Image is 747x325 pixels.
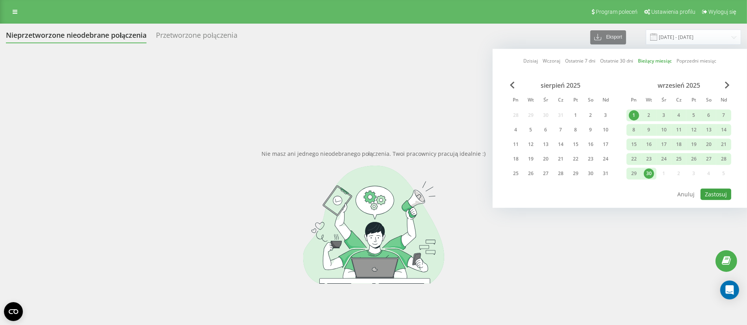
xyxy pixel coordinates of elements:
div: śr 24 wrz 2025 [656,153,671,165]
div: 2 [586,110,596,120]
div: ndz 10 sie 2025 [598,124,613,136]
div: czw 11 wrz 2025 [671,124,686,136]
span: Previous Month [510,81,515,89]
div: czw 14 sie 2025 [553,138,568,150]
div: pon 25 sie 2025 [508,168,523,179]
abbr: sobota [585,95,597,107]
div: 27 [704,154,714,164]
div: 1 [571,110,581,120]
div: 24 [601,154,611,164]
div: pon 15 wrz 2025 [627,138,641,150]
div: 1 [629,110,639,120]
a: Ostatnie 30 dni [600,57,633,65]
span: Ustawienia profilu [651,9,695,15]
div: 17 [659,139,669,150]
a: Bieżący miesiąc [638,57,672,65]
div: 11 [511,139,521,150]
div: śr 10 wrz 2025 [656,124,671,136]
div: wt 23 wrz 2025 [641,153,656,165]
button: Eksport [590,30,626,44]
div: wt 19 sie 2025 [523,153,538,165]
div: sob 23 sie 2025 [583,153,598,165]
div: 28 [556,168,566,179]
div: śr 17 wrz 2025 [656,138,671,150]
div: 9 [644,125,654,135]
a: Dzisiaj [523,57,538,65]
div: sob 27 wrz 2025 [701,153,716,165]
div: wrzesień 2025 [627,81,731,89]
div: 20 [704,139,714,150]
div: czw 7 sie 2025 [553,124,568,136]
div: 25 [511,168,521,179]
div: 15 [629,139,639,150]
div: 30 [644,168,654,179]
div: pon 1 wrz 2025 [627,109,641,121]
abbr: sobota [703,95,715,107]
div: 10 [601,125,611,135]
div: 18 [511,154,521,164]
div: 13 [704,125,714,135]
div: 17 [601,139,611,150]
div: pt 12 wrz 2025 [686,124,701,136]
div: 29 [629,168,639,179]
div: 7 [556,125,566,135]
div: 28 [719,154,729,164]
div: pt 8 sie 2025 [568,124,583,136]
div: 26 [689,154,699,164]
div: 5 [689,110,699,120]
div: 29 [571,168,581,179]
div: ndz 31 sie 2025 [598,168,613,179]
div: pon 11 sie 2025 [508,138,523,150]
div: czw 28 sie 2025 [553,168,568,179]
abbr: wtorek [643,95,655,107]
div: Nieprzetworzone nieodebrane połączenia [6,31,146,43]
div: 20 [541,154,551,164]
div: 6 [541,125,551,135]
div: ndz 28 wrz 2025 [716,153,731,165]
div: śr 6 sie 2025 [538,124,553,136]
div: 22 [571,154,581,164]
div: śr 3 wrz 2025 [656,109,671,121]
div: 4 [674,110,684,120]
div: 8 [629,125,639,135]
div: sob 13 wrz 2025 [701,124,716,136]
div: 18 [674,139,684,150]
div: śr 13 sie 2025 [538,138,553,150]
div: 14 [719,125,729,135]
abbr: poniedziałek [510,95,522,107]
div: 7 [719,110,729,120]
div: czw 4 wrz 2025 [671,109,686,121]
div: 19 [526,154,536,164]
div: wt 9 wrz 2025 [641,124,656,136]
div: 23 [644,154,654,164]
a: Poprzedni miesiąc [677,57,716,65]
div: pt 29 sie 2025 [568,168,583,179]
abbr: niedziela [718,95,730,107]
div: pt 22 sie 2025 [568,153,583,165]
div: wt 2 wrz 2025 [641,109,656,121]
button: Anuluj [673,188,699,200]
div: ndz 14 wrz 2025 [716,124,731,136]
abbr: niedziela [600,95,612,107]
div: 15 [571,139,581,150]
div: ndz 24 sie 2025 [598,153,613,165]
div: sierpień 2025 [508,81,613,89]
div: 25 [674,154,684,164]
div: 16 [644,139,654,150]
div: sob 16 sie 2025 [583,138,598,150]
div: pt 19 wrz 2025 [686,138,701,150]
abbr: środa [540,95,552,107]
div: pt 1 sie 2025 [568,109,583,121]
div: sob 30 sie 2025 [583,168,598,179]
div: śr 20 sie 2025 [538,153,553,165]
div: 31 [601,168,611,179]
div: pt 5 wrz 2025 [686,109,701,121]
div: 22 [629,154,639,164]
div: 2 [644,110,654,120]
div: 14 [556,139,566,150]
div: pon 4 sie 2025 [508,124,523,136]
div: 3 [601,110,611,120]
div: wt 5 sie 2025 [523,124,538,136]
div: Przetworzone połączenia [156,31,237,43]
div: Open Intercom Messenger [720,281,739,299]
